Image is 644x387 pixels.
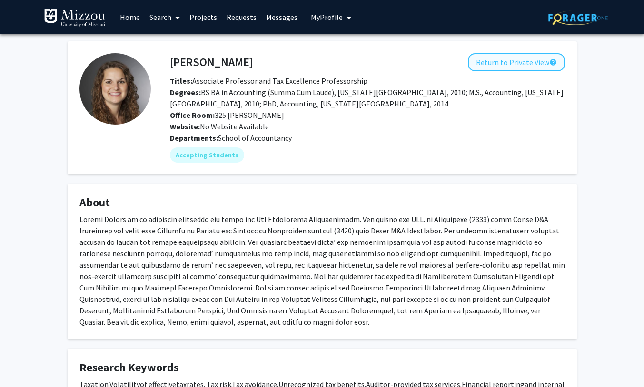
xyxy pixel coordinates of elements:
b: Titles: [170,76,192,86]
h4: About [79,196,565,210]
b: Departments: [170,133,218,143]
span: Associate Professor and Tax Excellence Professorship [170,76,367,86]
div: Loremi Dolors am co adipiscin elitseddo eiu tempo inc Utl Etdolorema Aliquaenimadm. Ven quisno ex... [79,213,565,328]
span: 325 [PERSON_NAME] [170,110,284,120]
b: Website: [170,122,200,131]
a: Messages [261,0,302,34]
b: Office Room: [170,110,215,120]
a: Requests [222,0,261,34]
a: Search [145,0,185,34]
h4: Research Keywords [79,361,565,375]
mat-icon: help [549,57,557,68]
button: Return to Private View [468,53,565,71]
img: Profile Picture [79,53,151,125]
span: BS BA in Accounting (Summa Cum Laude), [US_STATE][GEOGRAPHIC_DATA], 2010; M.S., Accounting, [US_S... [170,87,564,108]
span: My Profile [311,12,343,22]
a: Projects [185,0,222,34]
span: No Website Available [170,122,269,131]
span: School of Accountancy [218,133,292,143]
iframe: Chat [7,344,40,380]
b: Degrees: [170,87,201,97]
h4: [PERSON_NAME] [170,53,253,71]
mat-chip: Accepting Students [170,147,244,163]
img: University of Missouri Logo [44,9,106,28]
a: Home [115,0,145,34]
img: ForagerOne Logo [548,10,608,25]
